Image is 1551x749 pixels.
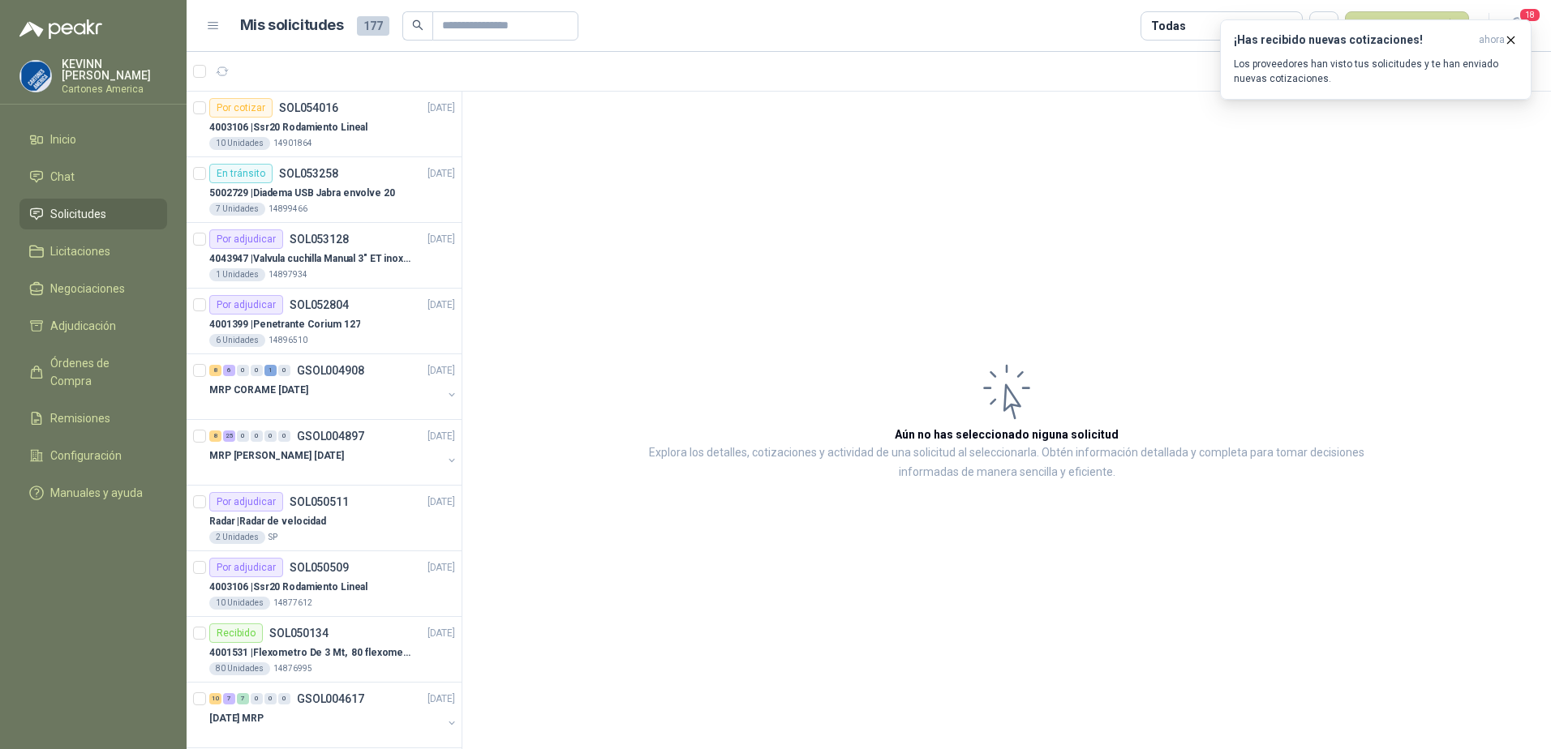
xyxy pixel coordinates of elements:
img: Company Logo [20,61,51,92]
div: 0 [264,693,277,704]
div: Por adjudicar [209,492,283,511]
span: Adjudicación [50,317,116,335]
div: 0 [251,693,263,704]
a: En tránsitoSOL053258[DATE] 5002729 |Diadema USB Jabra envolve 207 Unidades14899466 [187,157,462,223]
h3: ¡Has recibido nuevas cotizaciones! [1234,33,1472,47]
p: Cartones America [62,84,167,94]
p: 4001399 | Penetrante Corium 127 [209,317,360,332]
p: 4001531 | Flexometro De 3 Mt, 80 flexometros de 3 m Marca Tajima [209,645,411,661]
div: 10 Unidades [209,597,270,610]
p: [DATE] [427,494,455,510]
p: [DATE] [427,363,455,379]
a: Licitaciones [19,236,167,267]
span: Órdenes de Compra [50,354,152,390]
p: 14897934 [269,268,307,281]
p: 4003106 | Ssr20 Rodamiento Lineal [209,580,367,595]
div: 8 [209,365,221,376]
div: Por adjudicar [209,295,283,315]
p: [DATE] [427,232,455,247]
a: Remisiones [19,403,167,434]
div: 10 Unidades [209,137,270,150]
img: Logo peakr [19,19,102,39]
div: 25 [223,430,235,442]
p: GSOL004617 [297,693,364,704]
span: search [412,19,423,31]
a: Manuales y ayuda [19,477,167,508]
span: Remisiones [50,409,110,427]
p: [DATE] [427,166,455,182]
p: SOL053258 [279,168,338,179]
p: 14877612 [273,597,312,610]
span: Chat [50,168,75,186]
p: SOL050511 [290,496,349,507]
p: 4003106 | Ssr20 Rodamiento Lineal [209,120,367,135]
a: Negociaciones [19,273,167,304]
a: Adjudicación [19,310,167,341]
p: SOL050509 [290,562,349,573]
p: [DATE] [427,297,455,313]
p: GSOL004897 [297,430,364,442]
div: 6 Unidades [209,334,265,347]
span: 177 [357,16,389,36]
p: MRP CORAME [DATE] [209,383,308,398]
div: 0 [237,365,249,376]
a: Chat [19,161,167,192]
h1: Mis solicitudes [240,14,344,37]
a: Por adjudicarSOL052804[DATE] 4001399 |Penetrante Corium 1276 Unidades14896510 [187,289,462,354]
div: 2 Unidades [209,531,265,544]
p: KEVINN [PERSON_NAME] [62,58,167,81]
div: 0 [251,430,263,442]
p: 14896510 [269,334,307,347]
button: 18 [1502,11,1532,41]
div: 8 [209,430,221,442]
div: Todas [1151,17,1185,35]
p: GSOL004908 [297,365,364,376]
p: SOL054016 [279,102,338,113]
a: 8 6 0 0 1 0 GSOL004908[DATE] MRP CORAME [DATE] [209,361,458,413]
a: Por adjudicarSOL050509[DATE] 4003106 |Ssr20 Rodamiento Lineal10 Unidades14877612 [187,551,462,617]
span: Negociaciones [50,280,125,297]
p: SOL053128 [290,233,349,245]
div: Por adjudicar [209,558,283,577]
a: Inicio [19,124,167,155]
p: Los proveedores han visto tus solicitudes y te han enviado nuevas cotizaciones. [1234,57,1518,86]
p: Explora los detalles, cotizaciones y actividad de una solicitud al seleccionarla. Obtén informaci... [625,443,1389,482]
div: 10 [209,693,221,704]
span: Configuración [50,447,122,464]
span: Solicitudes [50,205,106,223]
div: 80 Unidades [209,662,270,675]
a: Órdenes de Compra [19,348,167,396]
a: Por adjudicarSOL050511[DATE] Radar |Radar de velocidad2 UnidadesSP [187,486,462,551]
p: SP [269,531,277,544]
p: 14901864 [273,137,312,150]
div: 0 [237,430,249,442]
p: 14899466 [269,203,307,216]
p: Radar | Radar de velocidad [209,514,326,529]
span: Inicio [50,131,76,148]
span: Licitaciones [50,242,110,260]
p: 14876995 [273,662,312,675]
div: 0 [251,365,263,376]
div: En tránsito [209,164,273,183]
span: 18 [1519,7,1541,23]
a: 10 7 7 0 0 0 GSOL004617[DATE] [DATE] MRP [209,689,458,741]
div: 0 [278,430,290,442]
p: SOL050134 [269,627,329,639]
div: Recibido [209,623,263,643]
button: Nueva solicitud [1345,11,1469,41]
a: Por cotizarSOL054016[DATE] 4003106 |Ssr20 Rodamiento Lineal10 Unidades14901864 [187,92,462,157]
span: ahora [1479,33,1505,47]
div: 1 [264,365,277,376]
a: Configuración [19,440,167,471]
p: [DATE] [427,101,455,116]
p: [DATE] MRP [209,711,264,726]
div: 7 Unidades [209,203,265,216]
div: 7 [223,693,235,704]
button: ¡Has recibido nuevas cotizaciones!ahora Los proveedores han visto tus solicitudes y te han enviad... [1220,19,1532,100]
div: 1 Unidades [209,268,265,281]
p: [DATE] [427,691,455,707]
p: [DATE] [427,560,455,576]
div: Por adjudicar [209,229,283,249]
a: Solicitudes [19,199,167,229]
h3: Aún no has seleccionado niguna solicitud [895,426,1119,443]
